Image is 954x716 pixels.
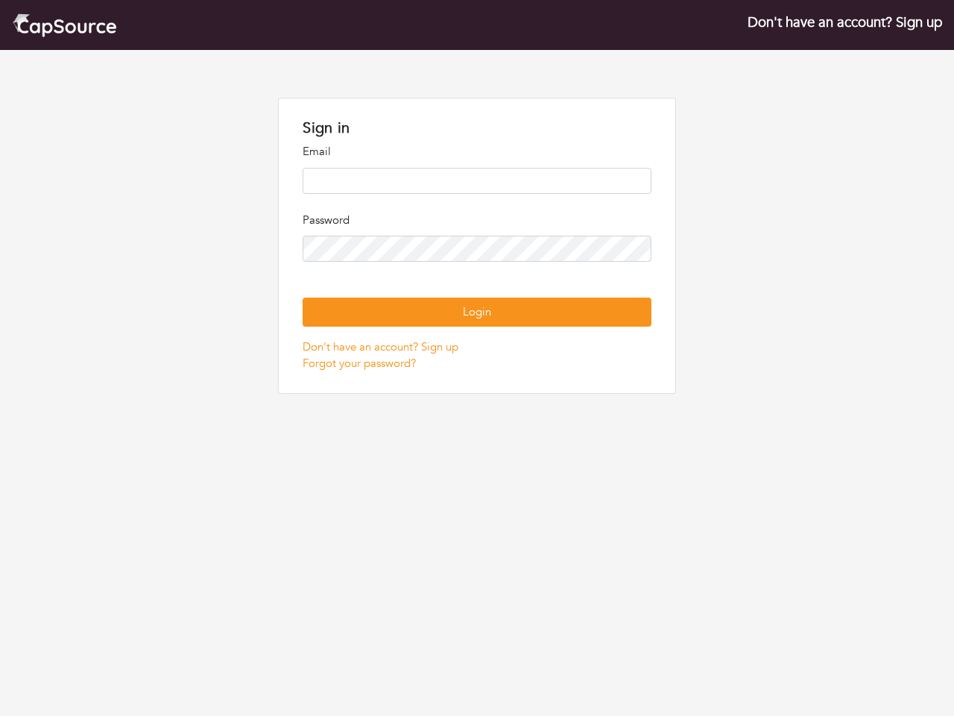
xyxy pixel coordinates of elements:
[303,356,416,371] a: Forgot your password?
[303,143,651,160] p: Email
[748,13,942,32] a: Don't have an account? Sign up
[12,12,117,38] img: cap_logo.png
[303,212,651,229] p: Password
[303,339,458,354] a: Don't have an account? Sign up
[303,119,651,137] h1: Sign in
[303,298,651,327] button: Login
